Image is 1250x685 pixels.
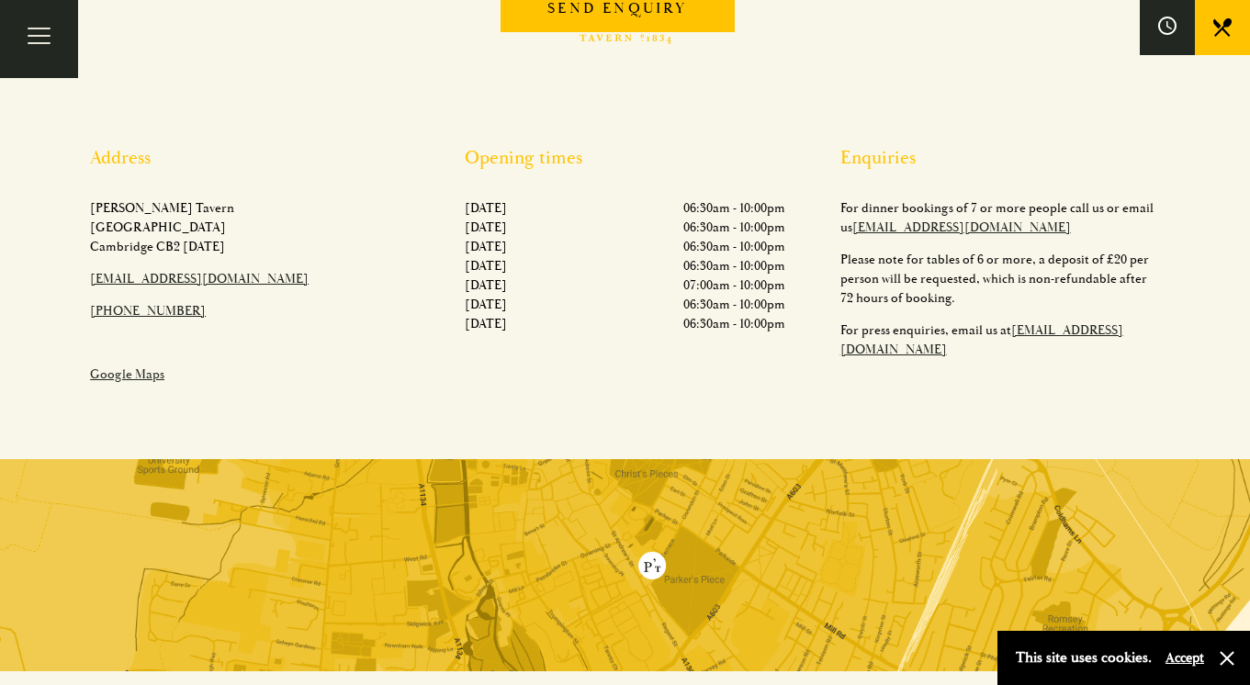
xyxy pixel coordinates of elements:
a: [EMAIL_ADDRESS][DOMAIN_NAME] [852,219,1071,235]
p: [DATE] [465,275,507,295]
p: [DATE] [465,314,507,333]
p: [DATE] [465,218,507,237]
p: 06:30am - 10:00pm [683,256,785,275]
p: 06:30am - 10:00pm [683,218,785,237]
p: Please note for tables of 6 or more, a deposit of £20 per person will be requested, which is non-... [840,250,1160,308]
p: 06:30am - 10:00pm [683,198,785,218]
p: [DATE] [465,295,507,314]
p: [PERSON_NAME] Tavern [GEOGRAPHIC_DATA] Cambridge CB2 [DATE]​ [90,198,410,256]
p: This site uses cookies. [1016,645,1152,671]
p: For press enquiries, email us at [840,320,1160,359]
a: [PHONE_NUMBER] [90,303,206,319]
p: 06:30am - 10:00pm [683,295,785,314]
button: Close and accept [1218,649,1236,668]
a: Google Maps [90,366,164,382]
h2: Address [90,147,410,169]
p: [DATE] [465,198,507,218]
button: Accept [1166,649,1204,667]
p: [DATE] [465,237,507,256]
p: 07:00am - 10:00pm [683,275,785,295]
p: For dinner bookings of 7 or more people call us or email us [840,198,1160,237]
h2: Opening times [465,147,784,169]
p: 06:30am - 10:00pm [683,314,785,333]
a: [EMAIL_ADDRESS][DOMAIN_NAME] [840,322,1123,357]
a: [EMAIL_ADDRESS][DOMAIN_NAME] [90,271,309,286]
p: [DATE] [465,256,507,275]
p: 06:30am - 10:00pm [683,237,785,256]
h2: Enquiries [840,147,1160,169]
